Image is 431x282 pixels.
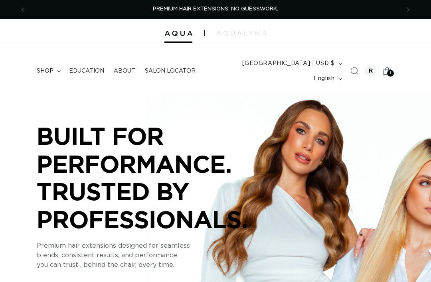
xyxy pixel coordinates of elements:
span: shop [37,67,53,75]
a: Education [64,63,109,79]
span: PREMIUM HAIR EXTENSIONS. NO GUESSWORK. [153,6,278,12]
span: Education [69,67,104,75]
button: Previous announcement [14,2,32,17]
span: 1 [390,70,391,77]
button: English [309,71,345,86]
summary: shop [32,63,64,79]
button: Next announcement [399,2,417,17]
span: Salon Locator [145,67,196,75]
span: English [314,75,334,83]
p: BUILT FOR PERFORMANCE. TRUSTED BY PROFESSIONALS. [37,122,276,233]
button: [GEOGRAPHIC_DATA] | USD $ [237,56,346,71]
a: About [109,63,140,79]
span: About [114,67,135,75]
a: Salon Locator [140,63,200,79]
p: blends, consistent results, and performance [37,251,276,260]
summary: Search [346,62,363,80]
p: Premium hair extensions designed for seamless [37,241,276,251]
span: [GEOGRAPHIC_DATA] | USD $ [242,59,335,68]
p: you can trust , behind the chair, every time. [37,260,276,270]
img: aqualyna.com [217,31,267,35]
img: Aqua Hair Extensions [164,31,192,36]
